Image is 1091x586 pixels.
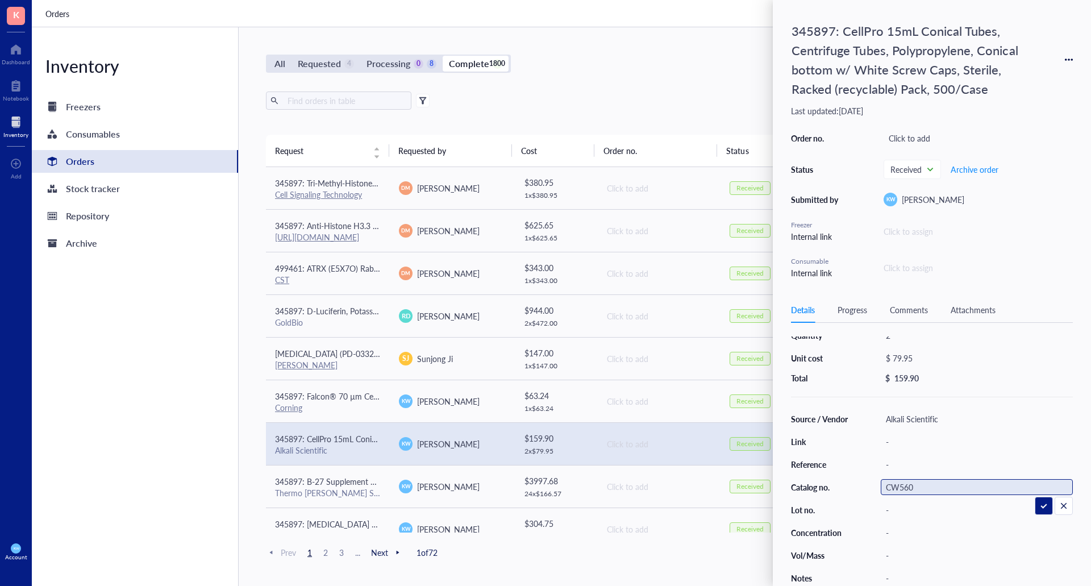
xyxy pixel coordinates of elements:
[791,414,849,424] div: Source / Vendor
[275,488,381,498] div: Thermo [PERSON_NAME] Scientific
[402,269,410,277] span: DM
[344,59,354,69] div: 4
[524,432,588,444] div: $ 159.90
[524,261,588,274] div: $ 343.00
[884,225,1073,238] div: Click to assign
[275,274,289,285] a: CST
[427,59,436,69] div: 8
[791,304,815,316] div: Details
[401,525,410,533] span: KW
[524,319,588,328] div: 2 x $ 472.00
[736,525,764,534] div: Received
[401,440,410,448] span: KW
[607,225,711,237] div: Click to add
[303,547,317,558] span: 1
[266,55,511,73] div: segmented control
[13,546,19,550] span: KW
[275,390,569,402] span: 345897: Falcon® 70 µm Cell Strainer, White, Sterile, Individually Packaged, 50/Case
[524,389,588,402] div: $ 63.24
[838,304,867,316] div: Progress
[524,276,588,285] div: 1 x $ 343.00
[3,113,28,138] a: Inventory
[736,439,764,448] div: Received
[791,482,849,492] div: Catalog no.
[607,438,711,450] div: Click to add
[894,373,919,383] div: 159.90
[275,402,302,413] a: Corning
[791,505,849,515] div: Lot no.
[275,220,495,231] span: 345897: Anti-Histone H3.3 antibody [EPR17899] - ChIP Grade
[417,547,438,558] span: 1 of 72
[275,359,338,371] a: [PERSON_NAME]
[607,352,711,365] div: Click to add
[524,447,588,456] div: 2 x $ 79.95
[791,459,849,469] div: Reference
[524,361,588,371] div: 1 x $ 147.00
[402,354,409,364] span: SJ
[890,304,928,316] div: Comments
[791,133,842,143] div: Order no.
[32,95,238,118] a: Freezers
[791,164,842,174] div: Status
[607,480,711,493] div: Click to add
[791,527,849,538] div: Concentration
[890,164,932,174] span: Received
[736,354,764,363] div: Received
[736,482,764,491] div: Received
[351,547,364,558] span: ...
[2,59,30,65] div: Dashboard
[736,397,764,406] div: Received
[597,167,721,209] td: Click to add
[791,230,842,243] div: Internal link
[717,135,799,167] th: Status
[736,269,764,278] div: Received
[32,205,238,227] a: Repository
[597,465,721,508] td: Click to add
[417,310,480,322] span: [PERSON_NAME]
[594,135,718,167] th: Order no.
[524,304,588,317] div: $ 944.00
[275,317,381,327] div: GoldBio
[524,347,588,359] div: $ 147.00
[597,337,721,380] td: Click to add
[607,523,711,535] div: Click to add
[524,234,588,243] div: 1 x $ 625.65
[66,181,120,197] div: Stock tracker
[2,40,30,65] a: Dashboard
[275,530,381,541] div: STEMCELL Technologies
[275,518,447,530] span: 345897: [MEDICAL_DATA] Solution, 0.2%, Liquid
[275,433,811,444] span: 345897: CellPro 15mL Conical Tubes, Centrifuge Tubes, Polypropylene, Conical bottom w/ White Scre...
[881,525,1073,541] div: -
[417,268,480,279] span: [PERSON_NAME]
[275,445,381,455] div: Alkali Scientific
[791,373,849,383] div: Total
[886,196,895,203] span: KW
[881,547,1073,563] div: -
[275,263,402,274] span: 499461: ATRX (E5X7O) Rabbit mAb
[607,182,711,194] div: Click to add
[597,209,721,252] td: Click to add
[791,550,849,560] div: Vol/Mass
[597,294,721,337] td: Click to add
[736,311,764,321] div: Received
[736,184,764,193] div: Received
[402,227,410,235] span: DM
[5,554,27,560] div: Account
[3,95,29,102] div: Notebook
[950,160,999,178] button: Archive order
[32,232,238,255] a: Archive
[791,106,1073,116] div: Last updated: [DATE]
[524,532,588,541] div: 5 x $ 60.95
[791,330,849,340] div: Quantity
[791,267,842,279] div: Internal link
[274,56,285,72] div: All
[524,191,588,200] div: 1 x $ 380.95
[524,475,588,487] div: $ 3997.68
[283,92,407,109] input: Find orders in table
[417,438,480,450] span: [PERSON_NAME]
[417,182,480,194] span: [PERSON_NAME]
[66,235,97,251] div: Archive
[402,184,410,192] span: DM
[275,348,423,359] span: [MEDICAL_DATA] (PD-0332991) HCl 5mg
[607,310,711,322] div: Click to add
